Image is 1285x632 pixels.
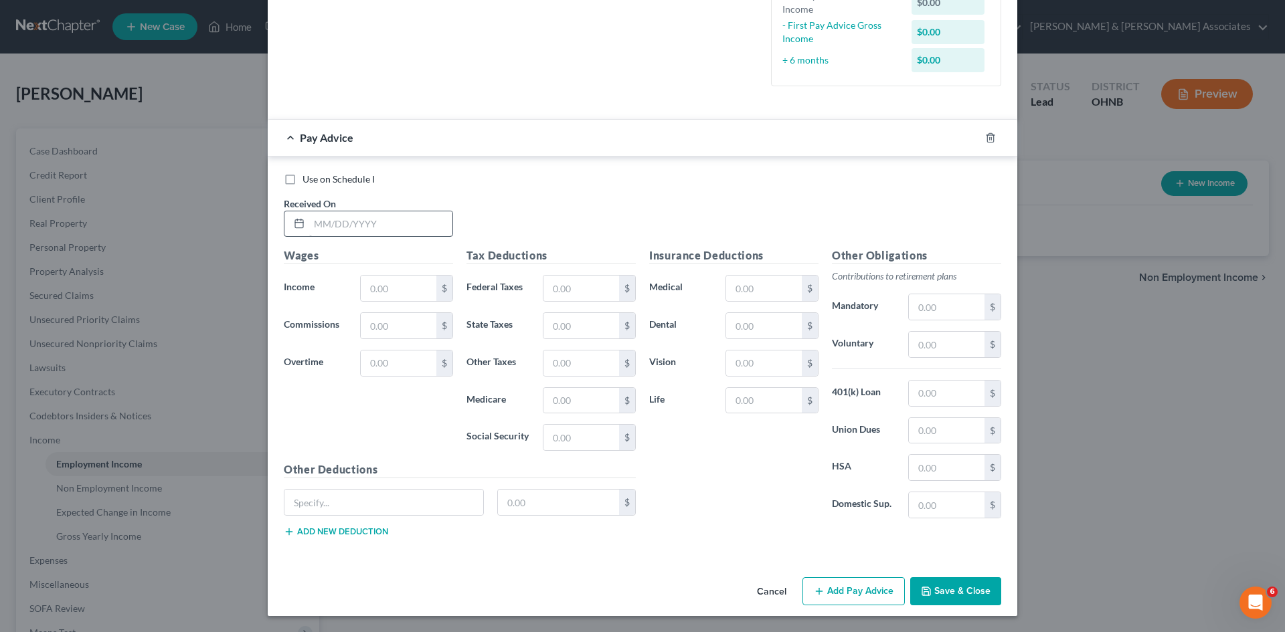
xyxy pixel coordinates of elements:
button: Add Pay Advice [802,577,905,605]
label: Mandatory [825,294,902,320]
div: $ [984,294,1001,320]
label: Federal Taxes [460,275,536,302]
div: $ [619,388,635,413]
div: $ [436,350,452,376]
div: $ [619,425,635,450]
input: 0.00 [909,332,984,357]
label: Domestic Sup. [825,492,902,518]
div: $ [984,455,1001,480]
span: Pay Advice [300,131,353,144]
div: $ [436,313,452,338]
h5: Wages [284,247,453,264]
input: 0.00 [726,313,802,338]
input: 0.00 [498,490,620,515]
label: Other Taxes [460,350,536,377]
input: 0.00 [726,276,802,301]
input: 0.00 [361,313,436,338]
div: $ [984,332,1001,357]
input: 0.00 [543,276,619,301]
label: Dental [642,312,719,339]
h5: Insurance Deductions [649,247,819,264]
input: Specify... [284,490,483,515]
input: 0.00 [909,418,984,443]
span: Use on Schedule I [303,173,375,185]
div: $ [984,418,1001,443]
div: $ [619,276,635,301]
div: $ [802,388,818,413]
label: Union Dues [825,417,902,444]
input: MM/DD/YYYY [309,211,452,237]
label: Overtime [277,350,353,377]
label: State Taxes [460,312,536,339]
span: 6 [1267,587,1278,597]
input: 0.00 [361,276,436,301]
button: Add new deduction [284,526,388,537]
div: $ [984,492,1001,518]
input: 0.00 [909,455,984,480]
input: 0.00 [543,425,619,450]
label: Social Security [460,424,536,451]
label: Commissions [277,312,353,339]
span: Received On [284,198,336,209]
div: $ [436,276,452,301]
input: 0.00 [909,381,984,406]
button: Save & Close [910,577,1001,605]
button: Cancel [746,578,797,605]
label: HSA [825,454,902,481]
div: $ [619,313,635,338]
input: 0.00 [543,313,619,338]
div: $0.00 [912,48,985,72]
div: $ [802,350,818,376]
label: Vision [642,350,719,377]
input: 0.00 [726,388,802,413]
h5: Other Deductions [284,461,636,478]
div: $ [802,313,818,338]
span: Income [284,281,315,292]
input: 0.00 [726,350,802,376]
div: $ [984,381,1001,406]
input: 0.00 [909,492,984,518]
label: Medicare [460,387,536,414]
h5: Tax Deductions [466,247,636,264]
label: Medical [642,275,719,302]
div: $0.00 [912,20,985,44]
div: $ [619,490,635,515]
iframe: Intercom live chat [1239,587,1272,619]
input: 0.00 [543,350,619,376]
input: 0.00 [361,350,436,376]
div: ÷ 6 months [776,54,905,67]
input: 0.00 [543,388,619,413]
label: 401(k) Loan [825,380,902,407]
label: Life [642,387,719,414]
label: Voluntary [825,331,902,358]
h5: Other Obligations [832,247,1001,264]
div: $ [619,350,635,376]
p: Contributions to retirement plans [832,270,1001,283]
div: - First Pay Advice Gross Income [776,19,905,45]
input: 0.00 [909,294,984,320]
div: $ [802,276,818,301]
